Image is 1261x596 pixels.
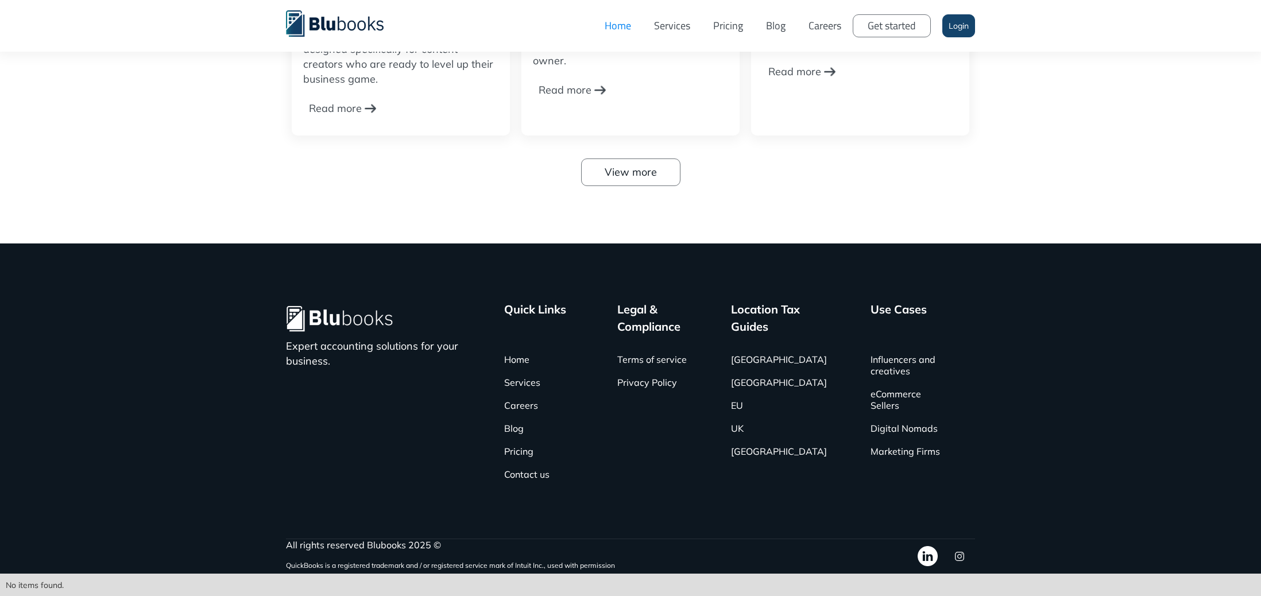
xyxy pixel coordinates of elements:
[539,74,591,106] div: Read more
[871,417,938,440] a: Digital Nomads
[593,9,643,43] a: Home
[504,440,533,463] a: Pricing
[768,56,821,87] div: Read more
[286,9,401,37] a: home
[871,382,941,417] a: eCommerce Sellers
[643,9,702,43] a: Services
[942,14,975,37] a: Login
[731,394,743,417] a: EU
[702,9,755,43] a: Pricing
[617,348,687,371] a: Terms of service
[303,27,498,87] p: Professional accounting services designed specifically for content creators who are ready to leve...
[755,9,797,43] a: Blog
[533,74,606,106] a: Read more
[731,417,744,440] a: UK
[617,371,677,394] a: Privacy Policy
[731,371,827,394] a: [GEOGRAPHIC_DATA]
[6,579,1255,591] div: No items found.
[504,371,540,394] a: Services
[731,301,838,335] div: Location Tax Guides
[731,440,827,463] a: [GEOGRAPHIC_DATA]
[797,9,853,43] a: Careers
[581,158,680,186] a: View more
[504,301,566,335] div: Quick Links ‍
[504,348,529,371] a: Home
[504,394,538,417] a: Careers
[309,92,362,124] div: Read more
[286,539,615,551] div: All rights reserved Blubooks 2025 ©
[763,56,835,87] a: Read more
[303,92,376,124] a: Read more
[286,561,615,570] sup: QuickBooks is a registered trademark and / or registered service mark of Intuit Inc., used with p...
[286,339,472,369] p: Expert accounting solutions for your business.
[871,440,940,463] a: Marketing Firms
[617,301,699,335] div: Legal & Compliance
[871,301,927,335] div: Use Cases ‍
[853,14,931,37] a: Get started
[871,348,941,382] a: Influencers and creatives
[731,348,827,371] a: [GEOGRAPHIC_DATA]
[504,417,524,440] a: Blog
[504,463,550,486] a: Contact us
